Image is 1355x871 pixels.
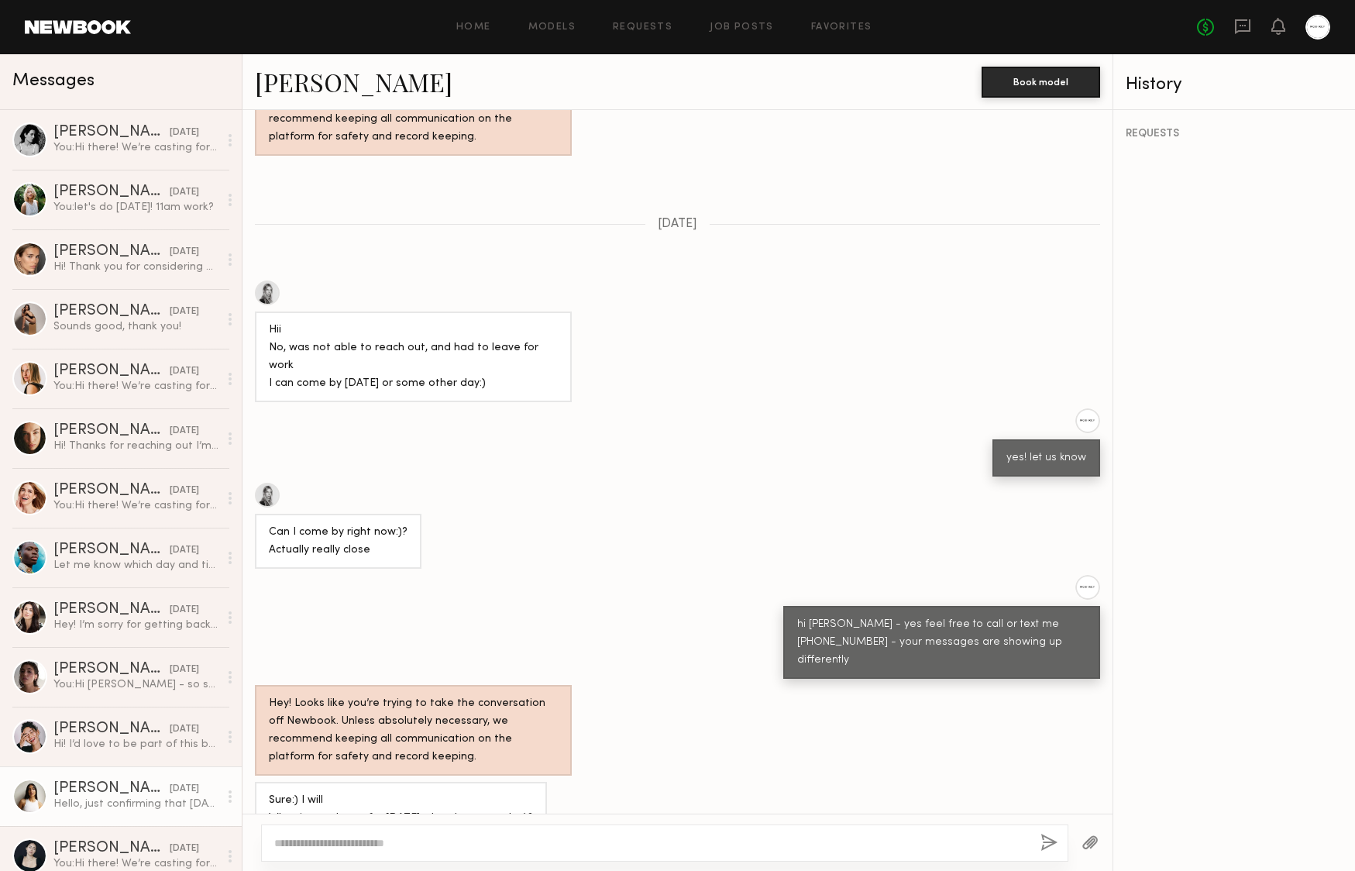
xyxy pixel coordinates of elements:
[53,841,170,856] div: [PERSON_NAME]
[170,543,199,558] div: [DATE]
[53,423,170,439] div: [PERSON_NAME]
[53,379,218,394] div: You: Hi there! We’re casting for an upcoming shoot (e-comm + social) and would love to have you s...
[170,782,199,797] div: [DATE]
[53,662,170,677] div: [PERSON_NAME]
[170,603,199,618] div: [DATE]
[528,22,576,33] a: Models
[53,737,218,752] div: Hi! I’d love to be part of this but the location is quite far from me for a casting. If you’re ev...
[53,677,218,692] div: You: Hi [PERSON_NAME] - so sorry just missed this message and didn't see you! Are you able to com...
[1006,449,1086,467] div: yes! let us know
[170,126,199,140] div: [DATE]
[53,244,170,260] div: [PERSON_NAME]
[53,542,170,558] div: [PERSON_NAME]
[53,363,170,379] div: [PERSON_NAME]
[170,842,199,856] div: [DATE]
[53,797,218,811] div: Hello, just confirming that [DATE] at 11 am still works? Thank you, looking forward to it.
[53,856,218,871] div: You: Hi there! We’re casting for an upcoming shoot (e-comm + social) and would love to have you s...
[658,218,697,231] span: [DATE]
[613,22,672,33] a: Requests
[710,22,774,33] a: Job Posts
[170,722,199,737] div: [DATE]
[53,721,170,737] div: [PERSON_NAME]
[1126,76,1343,94] div: History
[982,67,1100,98] button: Book model
[53,200,218,215] div: You: let's do [DATE]! 11am work?
[170,305,199,319] div: [DATE]
[53,602,170,618] div: [PERSON_NAME]
[53,125,170,140] div: [PERSON_NAME]
[53,498,218,513] div: You: Hi there! We’re casting for an upcoming shoot (e-comm + social) and would love to have you s...
[53,304,170,319] div: [PERSON_NAME]
[269,792,533,828] div: Sure:) I will What is your hours for [DATE] when I can stop by:)?
[982,74,1100,88] a: Book model
[1126,129,1343,139] div: REQUESTS
[255,65,452,98] a: [PERSON_NAME]
[53,781,170,797] div: [PERSON_NAME]
[811,22,872,33] a: Favorites
[170,424,199,439] div: [DATE]
[269,322,558,393] div: Hii No, was not able to reach out, and had to leave for work I can come by [DATE] or some other d...
[170,364,199,379] div: [DATE]
[797,616,1086,670] div: hi [PERSON_NAME] - yes feel free to call or text me [PHONE_NUMBER] - your messages are showing up...
[170,185,199,200] div: [DATE]
[53,439,218,453] div: Hi! Thanks for reaching out I’m not in the city I’ll be in a week… would love to be part of this ...
[12,72,95,90] span: Messages
[53,260,218,274] div: Hi! Thank you for considering me - may i ask when the job/shoot is and what's the pay? Also, I'm ...
[269,695,558,766] div: Hey! Looks like you’re trying to take the conversation off Newbook. Unless absolutely necessary, ...
[53,140,218,155] div: You: Hi there! We’re casting for an upcoming shoot (e-comm + social) and would love to have you s...
[53,558,218,573] div: Let me know which day and time work for you
[53,319,218,334] div: Sounds good, thank you!
[269,76,558,147] div: Hey! Looks like you’re trying to take the conversation off Newbook. Unless absolutely necessary, ...
[170,663,199,677] div: [DATE]
[53,184,170,200] div: [PERSON_NAME]
[53,483,170,498] div: [PERSON_NAME]
[53,618,218,632] div: Hey! I’m sorry for getting back to you so late but I’ve got Covid, so can’t make it unfortunately.
[170,484,199,498] div: [DATE]
[170,245,199,260] div: [DATE]
[456,22,491,33] a: Home
[269,524,408,559] div: Can I come by right now:)? Actually really close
